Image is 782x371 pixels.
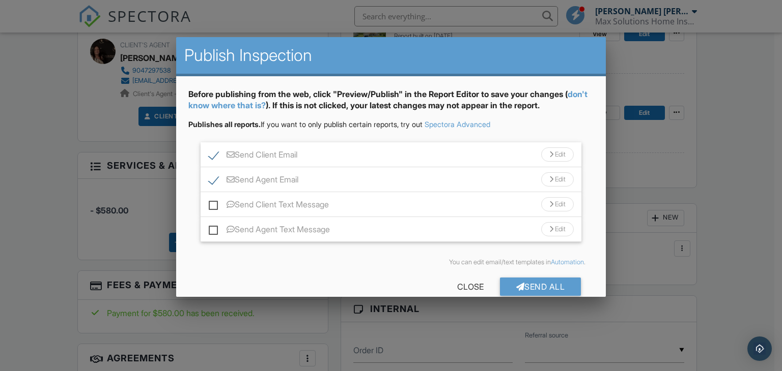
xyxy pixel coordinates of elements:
[184,45,598,66] h2: Publish Inspection
[541,197,574,211] div: Edit
[541,172,574,187] div: Edit
[188,120,261,129] strong: Publishes all reports.
[551,258,584,266] a: Automation
[188,89,588,110] a: don't know where that is?
[425,120,490,129] a: Spectora Advanced
[209,175,298,188] label: Send Agent Email
[541,147,574,162] div: Edit
[747,336,772,361] div: Open Intercom Messenger
[541,222,574,236] div: Edit
[188,120,423,129] span: If you want to only publish certain reports, try out
[209,200,329,212] label: Send Client Text Message
[188,88,594,119] div: Before publishing from the web, click "Preview/Publish" in the Report Editor to save your changes...
[441,277,500,296] div: Close
[197,258,586,266] div: You can edit email/text templates in .
[209,225,330,237] label: Send Agent Text Message
[500,277,581,296] div: Send All
[209,150,297,163] label: Send Client Email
